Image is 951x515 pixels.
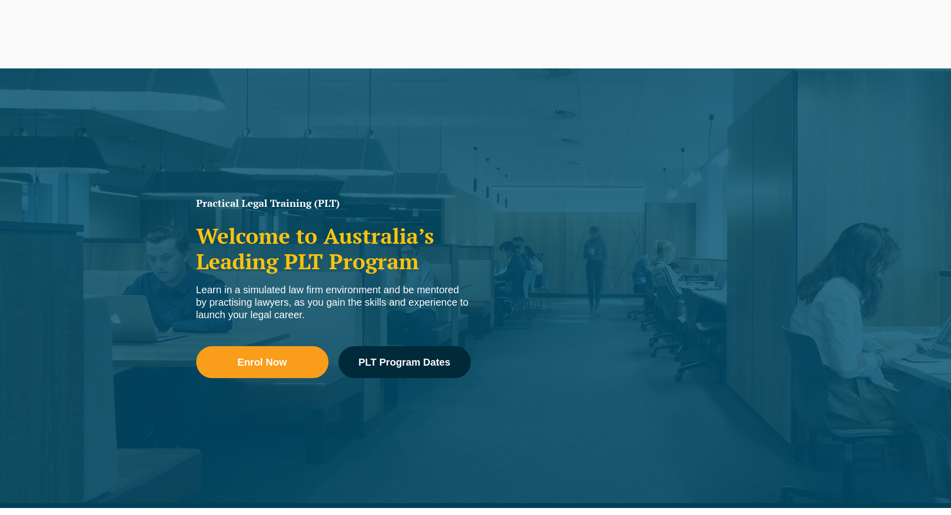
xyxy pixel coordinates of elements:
[196,346,328,378] a: Enrol Now
[238,357,287,367] span: Enrol Now
[196,223,471,274] h2: Welcome to Australia’s Leading PLT Program
[196,284,471,321] div: Learn in a simulated law firm environment and be mentored by practising lawyers, as you gain the ...
[196,198,471,208] h1: Practical Legal Training (PLT)
[358,357,450,367] span: PLT Program Dates
[338,346,471,378] a: PLT Program Dates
